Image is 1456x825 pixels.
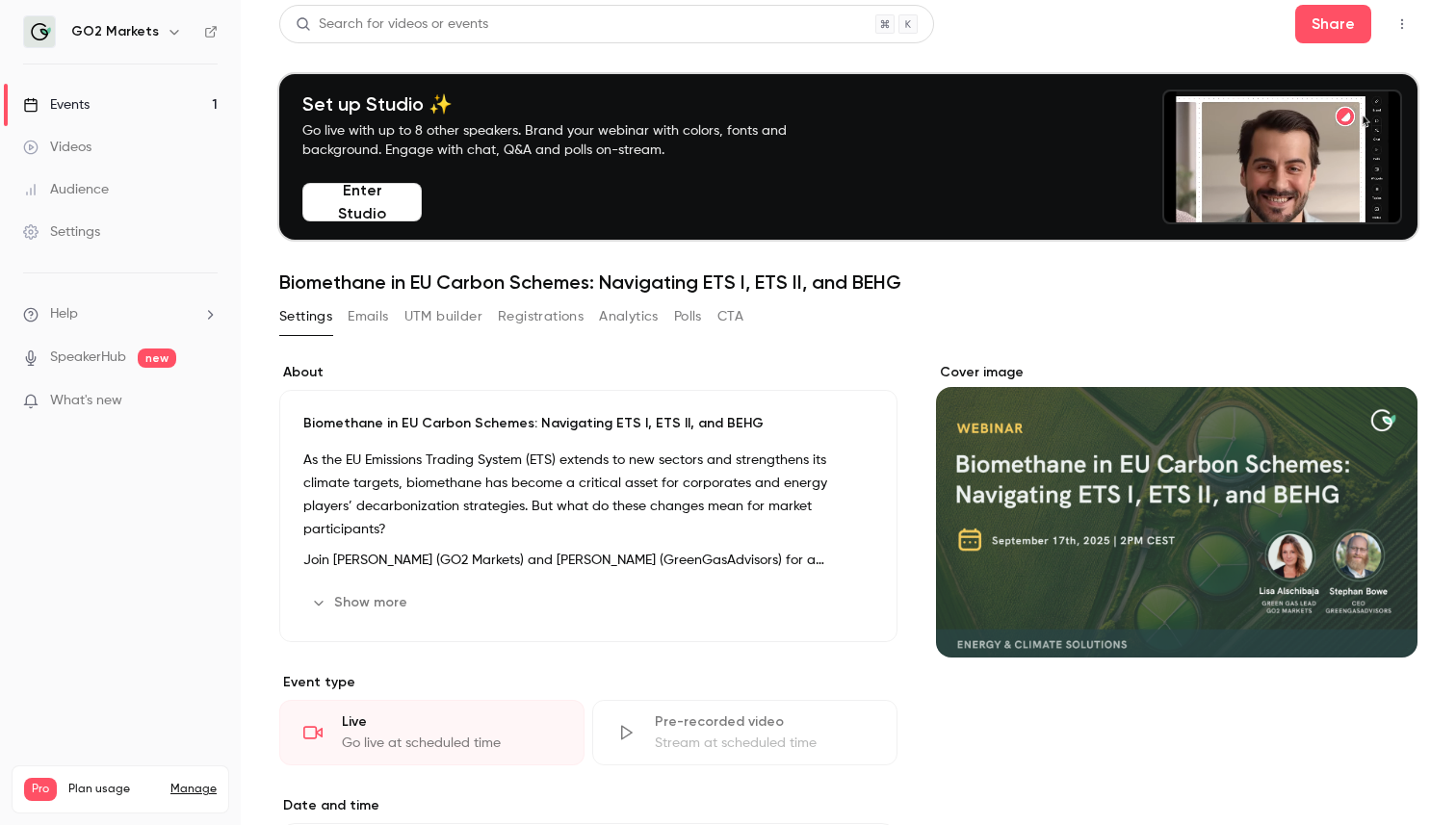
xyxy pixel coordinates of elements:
[50,391,122,411] span: What's new
[23,180,109,199] div: Audience
[302,183,422,221] button: Enter Studio
[936,363,1417,382] label: Cover image
[404,301,482,332] button: UTM builder
[498,301,584,332] button: Registrations
[655,734,873,753] div: Stream at scheduled time
[170,782,217,797] a: Manage
[24,778,57,801] span: Pro
[279,673,897,692] p: Event type
[303,587,419,618] button: Show more
[342,734,560,753] div: Go live at scheduled time
[279,796,897,815] label: Date and time
[50,304,78,324] span: Help
[302,121,832,160] p: Go live with up to 8 other speakers. Brand your webinar with colors, fonts and background. Engage...
[24,16,55,47] img: GO2 Markets
[599,301,659,332] button: Analytics
[23,138,91,157] div: Videos
[303,549,873,572] p: Join [PERSON_NAME] (GO2 Markets) and [PERSON_NAME] (GreenGasAdvisors) for a discussion on biometh...
[71,22,159,41] h6: GO2 Markets
[1295,5,1371,43] button: Share
[279,301,332,332] button: Settings
[50,348,126,368] a: SpeakerHub
[23,95,90,115] div: Events
[674,301,702,332] button: Polls
[655,712,873,732] div: Pre-recorded video
[348,301,388,332] button: Emails
[68,782,159,797] span: Plan usage
[279,271,1417,294] h1: Biomethane in EU Carbon Schemes: Navigating ETS I, ETS II, and BEHG
[303,414,873,433] p: Biomethane in EU Carbon Schemes: Navigating ETS I, ETS II, and BEHG
[303,449,873,541] p: As the EU Emissions Trading System (ETS) extends to new sectors and strengthens its climate targe...
[936,363,1417,657] section: Cover image
[302,92,832,116] h4: Set up Studio ✨
[23,304,218,324] li: help-dropdown-opener
[592,700,897,765] div: Pre-recorded videoStream at scheduled time
[342,712,560,732] div: Live
[296,14,488,35] div: Search for videos or events
[279,363,897,382] label: About
[279,700,585,765] div: LiveGo live at scheduled time
[138,348,176,368] span: new
[23,222,100,242] div: Settings
[717,301,743,332] button: CTA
